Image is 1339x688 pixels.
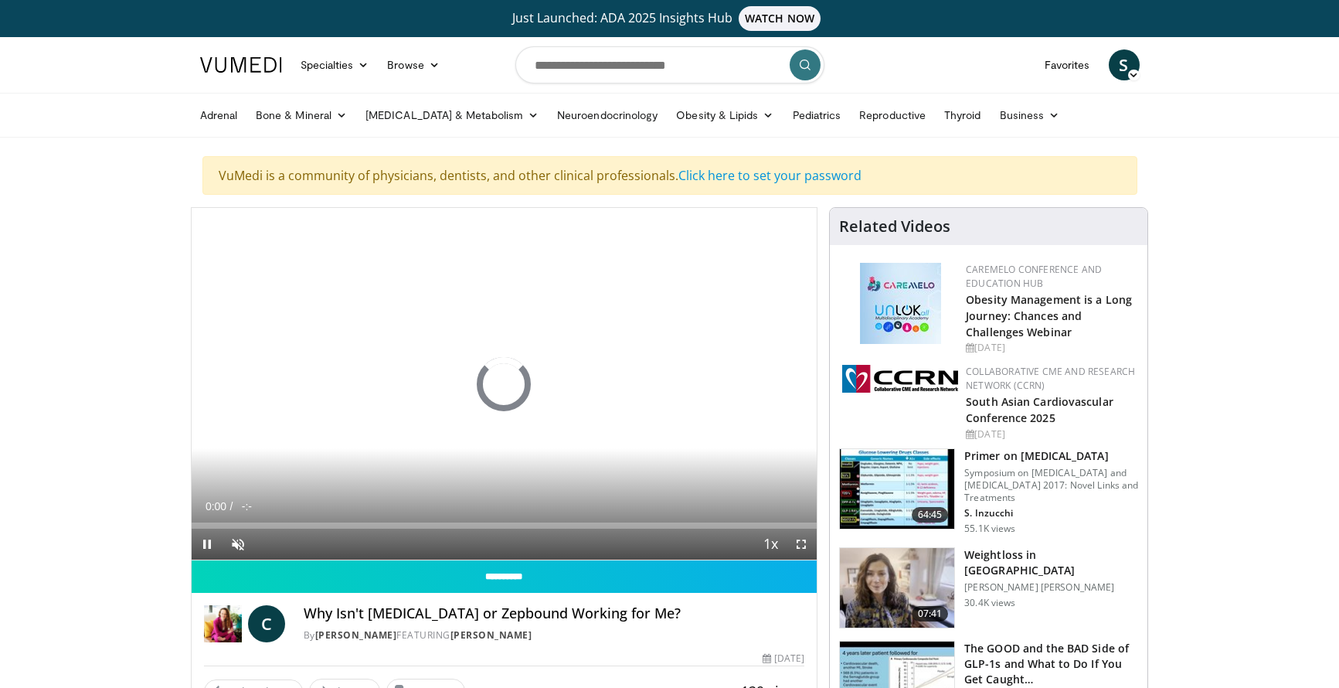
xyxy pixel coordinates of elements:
[991,100,1069,131] a: Business
[678,167,862,184] a: Click here to set your password
[356,100,548,131] a: [MEDICAL_DATA] & Metabolism
[315,628,397,642] a: [PERSON_NAME]
[200,57,282,73] img: VuMedi Logo
[206,500,226,513] span: 0:00
[966,292,1132,339] a: Obesity Management is a Long Journey: Chances and Challenges Webinar
[755,529,786,560] button: Playback Rate
[1109,49,1140,80] a: S
[966,427,1135,441] div: [DATE]
[450,628,532,642] a: [PERSON_NAME]
[192,208,817,560] video-js: Video Player
[202,6,1137,31] a: Just Launched: ADA 2025 Insights HubWATCH NOW
[966,394,1113,425] a: South Asian Cardiovascular Conference 2025
[223,529,253,560] button: Unmute
[204,605,242,642] img: Dr. Carolynn Francavilla
[964,448,1138,464] h3: Primer on [MEDICAL_DATA]
[191,100,247,131] a: Adrenal
[246,100,356,131] a: Bone & Mineral
[966,341,1135,355] div: [DATE]
[839,547,1138,629] a: 07:41 Weightloss in [GEOGRAPHIC_DATA] [PERSON_NAME] [PERSON_NAME] 30.4K views
[192,523,817,529] div: Progress Bar
[739,6,821,31] span: WATCH NOW
[291,49,379,80] a: Specialties
[202,156,1137,195] div: VuMedi is a community of physicians, dentists, and other clinical professionals.
[242,500,252,513] span: -:-
[964,507,1138,519] p: S. Inzucchi
[786,529,817,560] button: Fullscreen
[842,365,958,393] img: a04ee3ba-8487-4636-b0fb-5e8d268f3737.png.150x105_q85_autocrop_double_scale_upscale_version-0.2.png
[964,547,1138,578] h3: Weightloss in [GEOGRAPHIC_DATA]
[667,100,783,131] a: Obesity & Lipids
[839,448,1138,535] a: 64:45 Primer on [MEDICAL_DATA] Symposium on [MEDICAL_DATA] and [MEDICAL_DATA] 2017: Novel Links a...
[966,365,1135,392] a: Collaborative CME and Research Network (CCRN)
[304,605,804,622] h4: Why Isn't [MEDICAL_DATA] or Zepbound Working for Me?
[964,523,1015,535] p: 55.1K views
[1035,49,1099,80] a: Favorites
[378,49,449,80] a: Browse
[850,100,935,131] a: Reproductive
[192,529,223,560] button: Pause
[964,467,1138,504] p: Symposium on [MEDICAL_DATA] and [MEDICAL_DATA] 2017: Novel Links and Treatments
[912,606,949,622] span: 07:41
[230,500,233,513] span: /
[912,507,949,523] span: 64:45
[840,548,954,628] img: 9983fed1-7565-45be-8934-aef1103ce6e2.150x105_q85_crop-smart_upscale.jpg
[860,263,941,344] img: 45df64a9-a6de-482c-8a90-ada250f7980c.png.150x105_q85_autocrop_double_scale_upscale_version-0.2.jpg
[248,605,285,642] a: C
[548,100,667,131] a: Neuroendocrinology
[964,597,1015,609] p: 30.4K views
[515,46,824,83] input: Search topics, interventions
[935,100,991,131] a: Thyroid
[783,100,851,131] a: Pediatrics
[840,449,954,530] img: 022d2313-3eaa-4549-99ac-ae6801cd1fdc.150x105_q85_crop-smart_upscale.jpg
[966,263,1102,290] a: CaReMeLO Conference and Education Hub
[763,652,804,666] div: [DATE]
[304,628,804,642] div: By FEATURING
[839,217,950,236] h4: Related Videos
[964,581,1138,594] p: [PERSON_NAME] [PERSON_NAME]
[964,641,1138,687] h3: The GOOD and the BAD Side of GLP-1s and What to Do If You Get Caught…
